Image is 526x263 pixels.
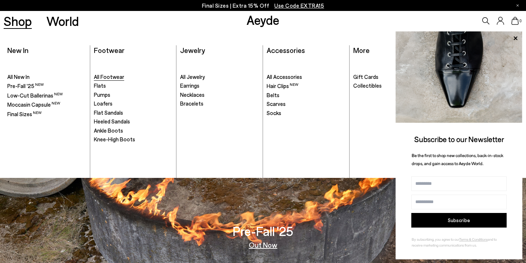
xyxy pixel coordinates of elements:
a: Footwear [94,46,125,54]
a: 0 [511,17,519,25]
a: Jewelry [180,46,205,54]
a: Moccasin Capsule [7,101,86,108]
p: Final Sizes | Extra 15% Off [202,1,324,10]
a: Flat Sandals [94,109,173,117]
a: Socks [267,110,346,117]
a: Accessories [267,46,305,54]
a: Knee-High Boots [94,136,173,143]
a: All Footwear [94,73,173,81]
span: Gift Cards [353,73,378,80]
a: Necklaces [180,91,259,99]
button: Subscribe [411,213,507,228]
span: All Jewelry [180,73,205,80]
a: Collectibles [353,82,432,89]
span: Loafers [94,100,113,107]
a: All Jewelry [180,73,259,81]
a: Pre-Fall '25 [7,82,86,90]
a: All New In [7,73,86,81]
a: Final Sizes [7,110,86,118]
span: Pumps [94,91,110,98]
span: Belts [267,92,279,98]
span: Pre-Fall '25 [7,83,44,89]
a: Shop [4,15,32,27]
a: Heeled Sandals [94,118,173,125]
a: Bracelets [180,100,259,107]
span: Collectibles [353,82,382,89]
span: Flats [94,82,106,89]
span: Moccasin Capsule [7,101,60,108]
span: Low-Cut Ballerinas [7,92,63,99]
span: By subscribing, you agree to our [412,237,459,241]
span: All Accessories [267,73,302,80]
span: Final Sizes [7,111,42,117]
a: New In [7,46,28,54]
span: Flat Sandals [94,109,123,116]
span: Navigate to /collections/ss25-final-sizes [274,2,324,9]
span: All Footwear [94,73,124,80]
a: More [353,46,370,54]
span: Hair Clips [267,83,298,89]
span: Socks [267,110,281,116]
span: Be the first to shop new collections, back-in-stock drops, and gain access to Aeyde World. [412,153,503,166]
a: Terms & Conditions [459,237,488,241]
span: Earrings [180,82,199,89]
a: All Accessories [267,73,346,81]
span: 0 [519,19,522,23]
img: ca3f721fb6ff708a270709c41d776025.jpg [396,31,522,123]
a: Aeyde [247,12,279,27]
span: Ankle Boots [94,127,123,134]
h3: Pre-Fall '25 [233,225,293,237]
a: Ankle Boots [94,127,173,134]
span: Bracelets [180,100,203,107]
a: Out Now [249,241,277,248]
a: Belts [267,92,346,99]
span: Knee-High Boots [94,136,135,142]
a: World [46,15,79,27]
a: Low-Cut Ballerinas [7,92,86,99]
span: Heeled Sandals [94,118,130,125]
a: Flats [94,82,173,89]
span: Necklaces [180,91,205,98]
span: Subscribe to our Newsletter [414,134,504,144]
span: Scarves [267,100,286,107]
a: Earrings [180,82,259,89]
a: Hair Clips [267,82,346,90]
span: All New In [7,73,30,80]
a: Scarves [267,100,346,108]
a: Gift Cards [353,73,432,81]
a: Loafers [94,100,173,107]
a: Pumps [94,91,173,99]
